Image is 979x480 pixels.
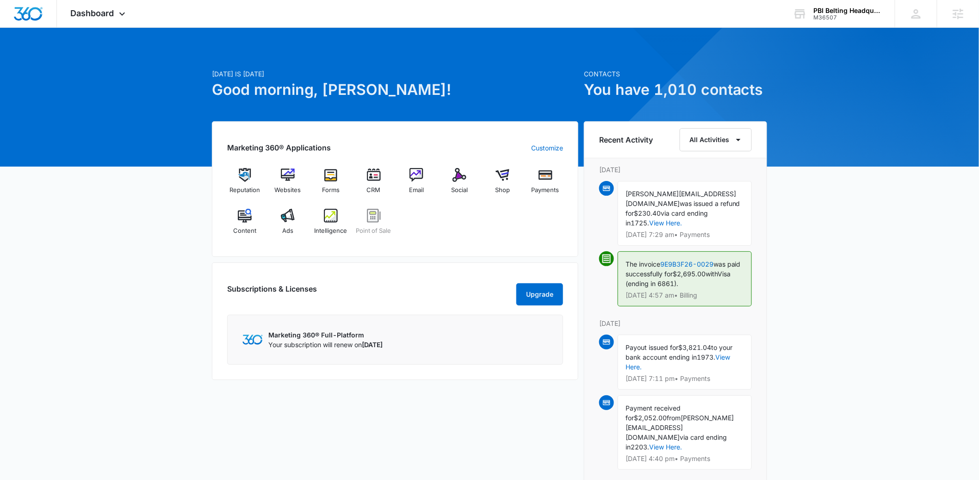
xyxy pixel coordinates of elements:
p: Your subscription will renew on [268,340,383,349]
span: Forms [322,186,340,195]
h6: Recent Activity [599,134,653,145]
span: 1973. [697,353,715,361]
span: $230.40 [634,209,661,217]
span: Email [409,186,424,195]
a: View Here. [649,443,682,451]
p: [DATE] [599,165,752,175]
span: Payment received for [626,404,681,422]
span: Intelligence [314,226,347,236]
a: CRM [356,168,391,201]
span: 2203. [631,443,649,451]
span: was issued a refund for [626,199,740,217]
span: [PERSON_NAME] [681,414,734,422]
a: 9E9B3F26-0029 [660,260,713,268]
a: Intelligence [313,209,349,242]
span: $3,821.04 [678,343,711,351]
span: The invoice [626,260,660,268]
a: Ads [270,209,306,242]
span: [EMAIL_ADDRESS][DOMAIN_NAME] [626,190,736,207]
span: Payments [532,186,559,195]
span: Websites [275,186,301,195]
span: Payout issued for [626,343,678,351]
span: with [706,270,718,278]
a: View Here. [649,219,682,227]
p: [DATE] 4:57 am • Billing [626,292,744,299]
a: Shop [485,168,520,201]
div: account id [814,14,881,21]
a: Content [227,209,263,242]
span: [EMAIL_ADDRESS][DOMAIN_NAME] [626,424,683,441]
h1: Good morning, [PERSON_NAME]! [212,79,578,101]
span: Ads [282,226,293,236]
p: [DATE] is [DATE] [212,69,578,79]
p: [DATE] 4:40 pm • Payments [626,455,744,462]
a: Point of Sale [356,209,391,242]
a: Payments [527,168,563,201]
a: Social [442,168,477,201]
span: [DATE] [362,341,383,349]
span: Reputation [229,186,260,195]
span: 1725. [631,219,649,227]
a: Customize [531,143,563,153]
a: Websites [270,168,306,201]
a: Forms [313,168,349,201]
span: CRM [367,186,381,195]
div: account name [814,7,881,14]
button: Upgrade [516,283,563,305]
span: Shop [495,186,510,195]
span: from [667,414,681,422]
p: [DATE] [599,318,752,328]
a: Reputation [227,168,263,201]
p: Contacts [584,69,767,79]
span: $2,695.00 [673,270,706,278]
span: via card ending in [626,209,708,227]
span: $2,052.00 [634,414,667,422]
span: Dashboard [71,8,114,18]
span: Content [233,226,256,236]
h1: You have 1,010 contacts [584,79,767,101]
span: Point of Sale [356,226,391,236]
img: Marketing 360 Logo [242,335,263,344]
h2: Marketing 360® Applications [227,142,331,153]
span: [PERSON_NAME] [626,190,679,198]
h2: Subscriptions & Licenses [227,283,317,302]
a: Email [399,168,434,201]
p: [DATE] 7:29 am • Payments [626,231,744,238]
span: Social [451,186,468,195]
button: All Activities [680,128,752,151]
p: Marketing 360® Full-Platform [268,330,383,340]
p: [DATE] 7:11 pm • Payments [626,375,744,382]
